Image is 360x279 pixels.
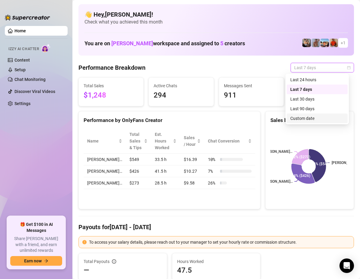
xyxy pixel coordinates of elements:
span: Total Payouts [84,258,110,265]
td: $549 [126,154,151,165]
a: Home [14,28,26,33]
span: Active Chats [154,82,209,89]
span: 47.5 [177,265,256,275]
h4: 👋 Hey, [PERSON_NAME] ! [84,10,348,19]
div: Performance by OnlyFans Creator [84,116,255,124]
div: Last 90 days [290,105,344,112]
a: Discover Viral Videos [14,89,55,94]
span: Izzy AI Chatter [8,46,39,52]
span: info-circle [112,259,116,264]
span: 26 % [208,180,218,186]
img: logo-BBDzfeDw.svg [5,14,50,21]
div: Sales by OnlyFans Creator [270,116,349,124]
span: 911 [224,90,279,101]
div: Est. Hours Worked [155,131,171,151]
span: + 1 [341,40,346,46]
td: $10.27 [180,165,205,177]
td: 33.5 h [151,154,180,165]
text: [PERSON_NAME]… [263,179,293,184]
td: [PERSON_NAME]… [84,165,126,177]
span: Name [87,138,117,144]
img: George [302,39,311,47]
div: Last 7 days [290,86,344,93]
span: Earn now [24,258,42,263]
span: Chat Conversion [208,138,247,144]
span: Sales / Hour [184,134,196,148]
th: Total Sales & Tips [126,129,151,154]
span: 🎁 Get $100 in AI Messages [10,222,62,233]
td: 41.5 h [151,165,180,177]
td: [PERSON_NAME]… [84,177,126,189]
h1: You are on workspace and assigned to creators [84,40,245,47]
button: Earn nowarrow-right [10,256,62,266]
a: Setup [14,67,26,72]
div: Custom date [290,115,344,122]
th: Chat Conversion [204,129,255,154]
th: Sales / Hour [180,129,205,154]
div: To access your salary details, please reach out to your manager to set your hourly rate or commis... [89,239,350,245]
div: Last 24 hours [287,75,348,85]
span: Last 7 days [294,63,350,72]
a: Chat Monitoring [14,77,46,82]
span: 10 % [208,156,218,163]
span: Messages Sent [224,82,279,89]
span: [PERSON_NAME] [111,40,153,46]
text: [PERSON_NAME]… [262,149,292,154]
td: $16.39 [180,154,205,165]
span: 5 [220,40,223,46]
span: 294 [154,90,209,101]
span: — [84,265,89,275]
span: Total Sales & Tips [129,131,143,151]
span: 7 % [208,168,218,175]
img: Zach [320,39,329,47]
h4: Performance Breakdown [78,63,145,72]
span: Check what you achieved this month [84,19,348,25]
td: [PERSON_NAME]… [84,154,126,165]
td: $9.58 [180,177,205,189]
a: Content [14,58,30,63]
span: arrow-right [44,259,48,263]
a: Settings [14,101,30,106]
div: Last 7 days [287,85,348,94]
div: Last 30 days [290,96,344,102]
span: Total Sales [84,82,139,89]
span: $1,248 [84,90,139,101]
img: Joey [311,39,320,47]
img: AI Chatter [41,44,51,53]
span: Share [PERSON_NAME] with a friend, and earn unlimited rewards [10,236,62,254]
div: Last 24 hours [290,76,344,83]
h4: Payouts for [DATE] - [DATE] [78,223,354,231]
span: Hours Worked [177,258,256,265]
div: Open Intercom Messenger [339,258,354,273]
div: Last 30 days [287,94,348,104]
div: Last 90 days [287,104,348,114]
img: Justin [330,39,338,47]
span: calendar [347,66,351,69]
td: $426 [126,165,151,177]
td: $273 [126,177,151,189]
span: exclamation-circle [82,240,87,244]
th: Name [84,129,126,154]
td: 28.5 h [151,177,180,189]
div: Custom date [287,114,348,123]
